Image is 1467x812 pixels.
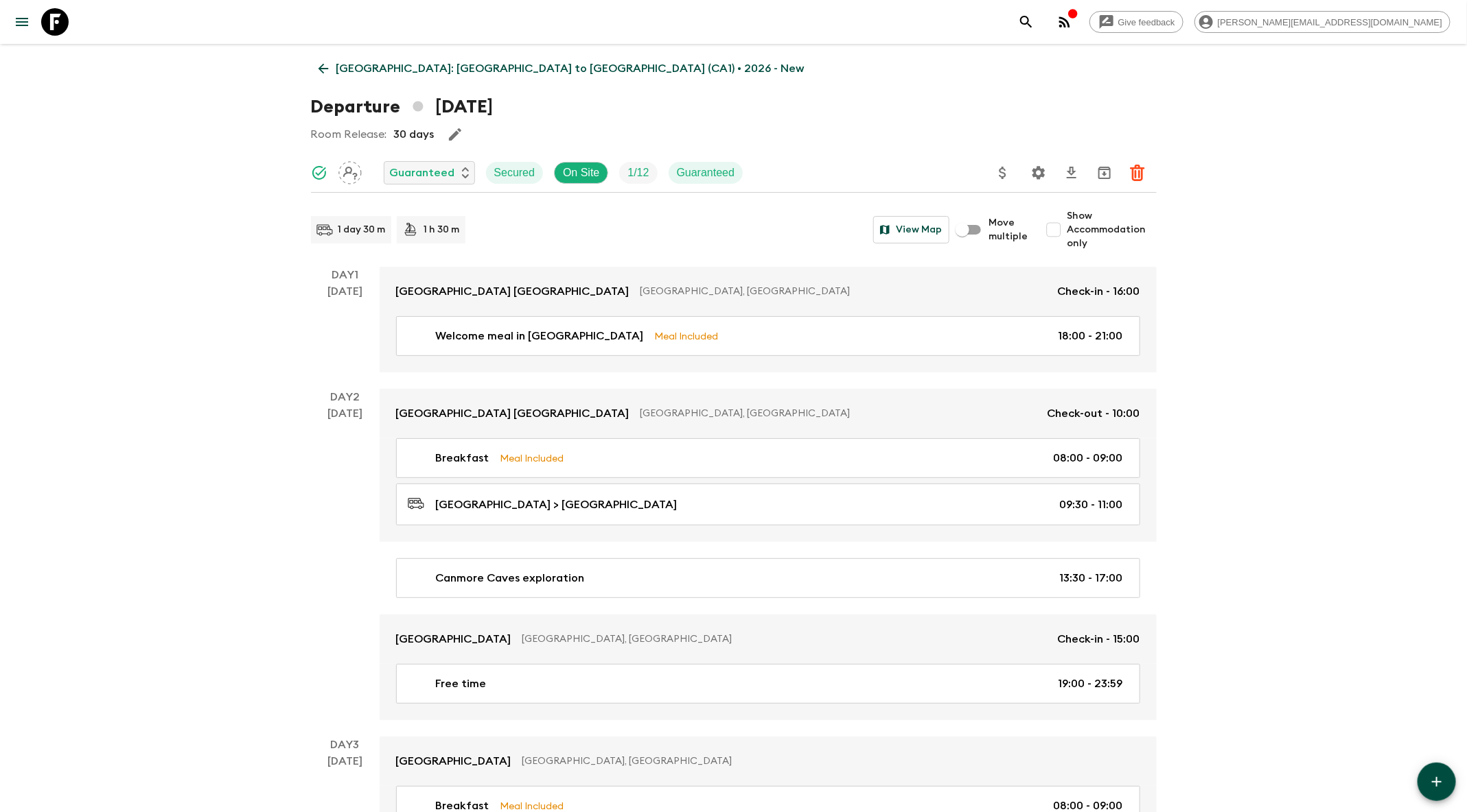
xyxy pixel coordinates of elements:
[327,405,362,720] div: [DATE]
[640,407,1037,420] p: [GEOGRAPHIC_DATA], [GEOGRAPHIC_DATA]
[424,223,460,237] p: 1 h 30 m
[390,165,455,181] p: Guaranteed
[500,451,564,466] p: Meal Included
[396,438,1140,478] a: BreakfastMeal Included08:00 - 09:00
[627,165,649,181] p: 1 / 12
[522,632,1047,646] p: [GEOGRAPHIC_DATA], [GEOGRAPHIC_DATA]
[1210,17,1450,27] span: [PERSON_NAME][EMAIL_ADDRESS][DOMAIN_NAME]
[396,316,1140,356] a: Welcome meal in [GEOGRAPHIC_DATA]Meal Included18:00 - 21:00
[8,8,36,36] button: menu
[1058,159,1085,187] button: Download CSV
[396,483,1140,525] a: [GEOGRAPHIC_DATA] > [GEOGRAPHIC_DATA]09:30 - 11:00
[989,159,1017,187] button: Update Price, Early Bird Discount and Costs
[396,631,511,647] p: [GEOGRAPHIC_DATA]
[380,389,1157,438] a: [GEOGRAPHIC_DATA] [GEOGRAPHIC_DATA][GEOGRAPHIC_DATA], [GEOGRAPHIC_DATA]Check-out - 10:00
[436,497,678,513] p: [GEOGRAPHIC_DATA] > [GEOGRAPHIC_DATA]
[396,664,1140,704] a: Free time19:00 - 23:59
[311,55,812,82] a: [GEOGRAPHIC_DATA]: [GEOGRAPHIC_DATA] to [GEOGRAPHIC_DATA] (CA1) • 2026 - New
[989,216,1029,243] span: Move multiple
[619,162,657,184] div: Trip Fill
[396,753,511,769] p: [GEOGRAPHIC_DATA]
[311,165,327,181] svg: Synced Successfully
[494,165,535,181] p: Secured
[1060,570,1123,586] p: 13:30 - 17:00
[1025,159,1052,187] button: Settings
[380,737,1157,786] a: [GEOGRAPHIC_DATA][GEOGRAPHIC_DATA], [GEOGRAPHIC_DATA]
[677,165,735,181] p: Guaranteed
[640,285,1047,298] p: [GEOGRAPHIC_DATA], [GEOGRAPHIC_DATA]
[1124,159,1151,187] button: Delete
[380,614,1157,664] a: [GEOGRAPHIC_DATA][GEOGRAPHIC_DATA], [GEOGRAPHIC_DATA]Check-in - 15:00
[436,328,644,344] p: Welcome meal in [GEOGRAPHIC_DATA]
[1058,631,1140,647] p: Check-in - 15:00
[1111,17,1183,27] span: Give feedback
[436,570,585,586] p: Canmore Caves exploration
[1194,11,1451,33] div: [PERSON_NAME][EMAIL_ADDRESS][DOMAIN_NAME]
[436,450,489,466] p: Breakfast
[380,267,1157,316] a: [GEOGRAPHIC_DATA] [GEOGRAPHIC_DATA][GEOGRAPHIC_DATA], [GEOGRAPHIC_DATA]Check-in - 16:00
[396,405,629,422] p: [GEOGRAPHIC_DATA] [GEOGRAPHIC_DATA]
[396,283,629,300] p: [GEOGRAPHIC_DATA] [GEOGRAPHIC_DATA]
[554,162,608,184] div: On Site
[1059,328,1123,344] p: 18:00 - 21:00
[873,216,949,243] button: View Map
[563,165,599,181] p: On Site
[1013,8,1040,36] button: search adventures
[396,558,1140,598] a: Canmore Caves exploration13:30 - 17:00
[336,60,805,77] p: [GEOGRAPHIC_DATA]: [GEOGRAPHIC_DATA] to [GEOGRAPHIC_DATA] (CA1) • 2026 - New
[655,329,719,344] p: Meal Included
[1089,11,1183,33] a: Give feedback
[338,223,386,237] p: 1 day 30 m
[327,283,362,372] div: [DATE]
[311,93,493,121] h1: Departure [DATE]
[1054,450,1123,466] p: 08:00 - 09:00
[1067,209,1157,250] span: Show Accommodation only
[311,126,387,143] p: Room Release:
[1091,159,1118,187] button: Archive (Completed, Cancelled or Unsynced Departures only)
[1059,676,1123,692] p: 19:00 - 23:59
[1048,405,1140,422] p: Check-out - 10:00
[394,126,435,143] p: 30 days
[436,676,487,692] p: Free time
[338,165,362,176] span: Assign pack leader
[486,162,544,184] div: Secured
[311,267,380,283] p: Day 1
[311,737,380,753] p: Day 3
[1058,283,1140,300] p: Check-in - 16:00
[311,389,380,405] p: Day 2
[522,754,1129,768] p: [GEOGRAPHIC_DATA], [GEOGRAPHIC_DATA]
[1060,497,1123,513] p: 09:30 - 11:00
